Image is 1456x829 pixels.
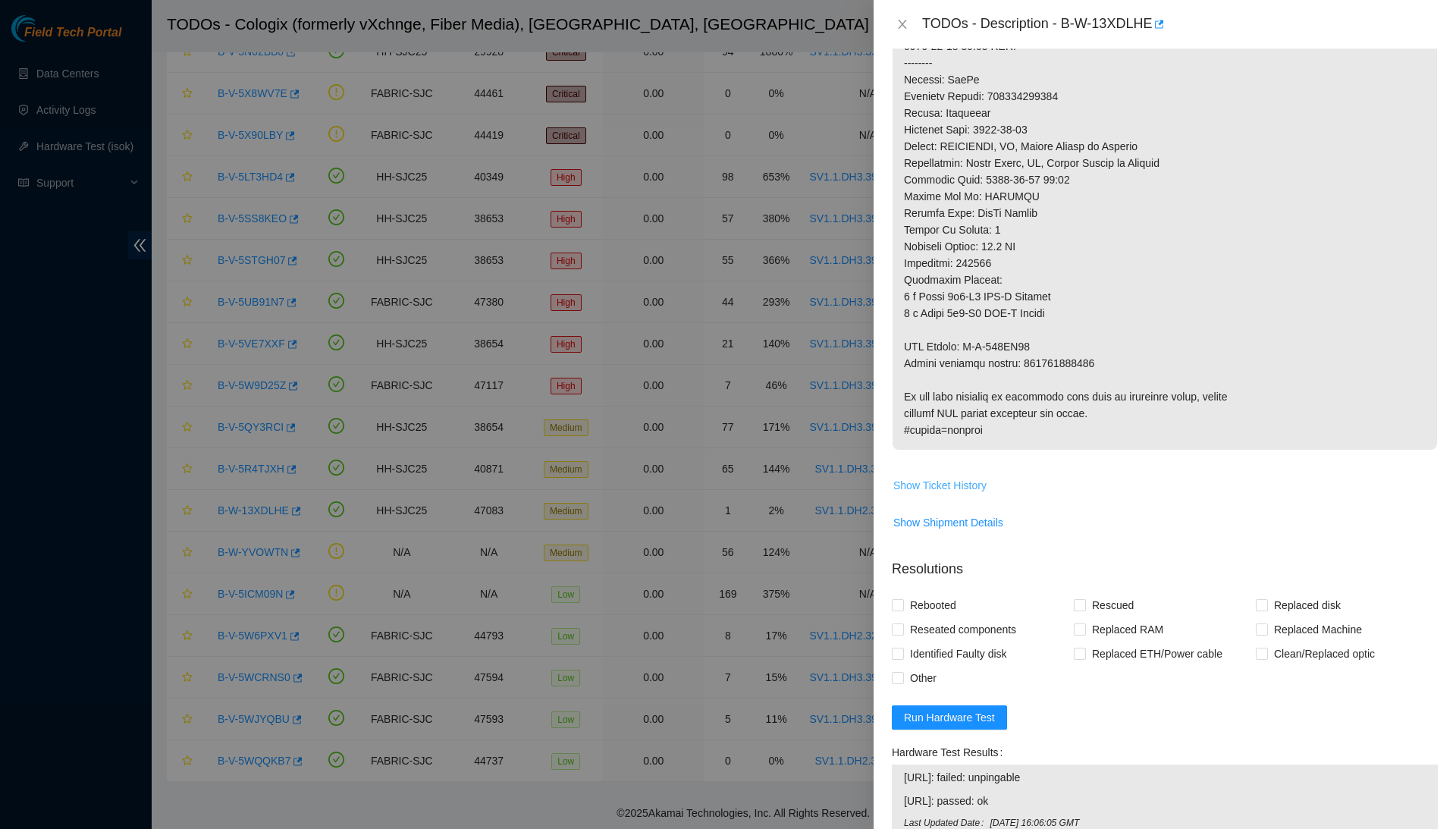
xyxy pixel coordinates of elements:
[892,705,1007,730] button: Run Hardware Test
[904,793,1426,809] span: [URL]: passed: ok
[904,709,995,726] span: Run Hardware Test
[1086,642,1228,666] span: Replaced ETH/Power cable
[922,12,1438,36] div: TODOs - Description - B-W-13XDLHE
[1268,593,1347,617] span: Replaced disk
[1086,593,1140,617] span: Rescued
[893,514,1003,531] span: Show Shipment Details
[1086,617,1169,642] span: Replaced RAM
[892,740,1009,765] label: Hardware Test Results
[1268,617,1368,642] span: Replaced Machine
[893,473,987,498] button: Show Ticket History
[904,617,1022,642] span: Reseated components
[892,17,913,32] button: Close
[896,18,908,30] span: close
[893,510,1004,535] button: Show Shipment Details
[904,666,943,690] span: Other
[1268,642,1381,666] span: Clean/Replaced optic
[892,547,1438,579] p: Resolutions
[904,642,1013,666] span: Identified Faulty disk
[904,593,962,617] span: Rebooted
[904,769,1426,786] span: [URL]: failed: unpingable
[893,477,987,494] span: Show Ticket History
